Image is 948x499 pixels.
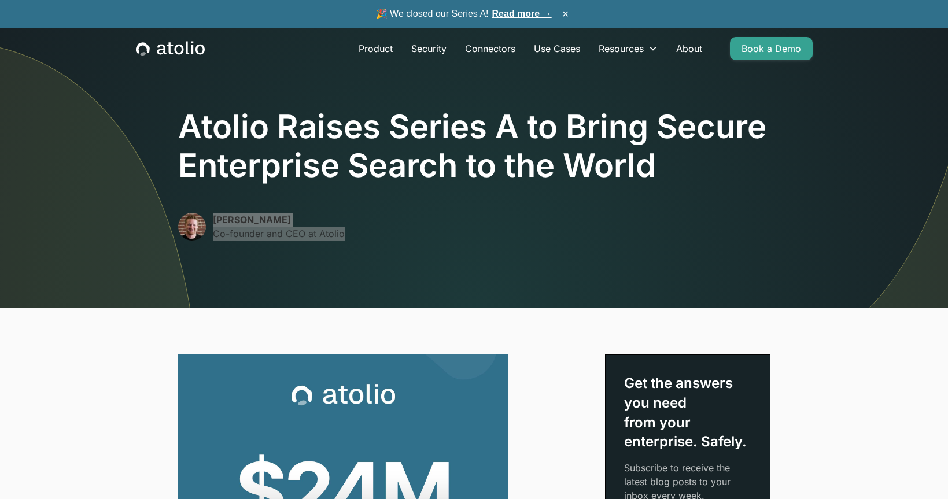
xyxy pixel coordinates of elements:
div: Resources [599,42,644,56]
a: home [136,41,205,56]
div: Get the answers you need from your enterprise. Safely. [624,374,751,451]
h1: Atolio Raises Series A to Bring Secure Enterprise Search to the World [178,108,770,185]
p: Co-founder and CEO at Atolio [213,227,345,241]
button: × [559,8,573,20]
a: Read more → [492,9,552,19]
a: About [667,37,711,60]
iframe: Chat Widget [890,443,948,499]
span: 🎉 We closed our Series A! [376,7,552,21]
a: Security [402,37,456,60]
a: Book a Demo [730,37,813,60]
a: Use Cases [525,37,589,60]
p: [PERSON_NAME] [213,213,345,227]
a: Connectors [456,37,525,60]
div: Resources [589,37,667,60]
a: Product [349,37,402,60]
